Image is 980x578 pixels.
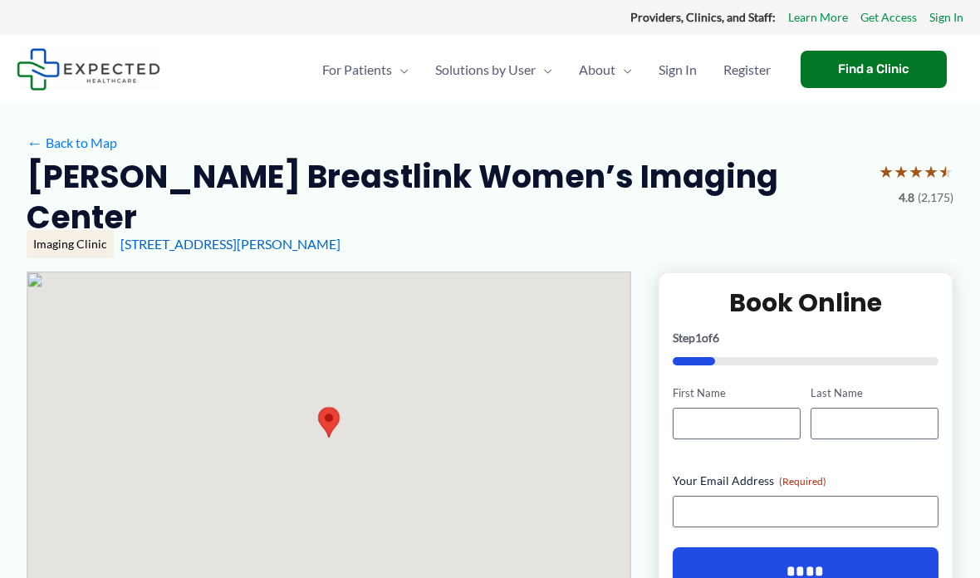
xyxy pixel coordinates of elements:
nav: Primary Site Navigation [309,41,784,99]
a: For PatientsMenu Toggle [309,41,422,99]
div: Imaging Clinic [27,230,114,258]
span: 1 [695,331,702,345]
span: Menu Toggle [392,41,409,99]
h2: [PERSON_NAME] Breastlink Women’s Imaging Center [27,156,865,238]
a: Learn More [788,7,848,28]
a: Sign In [645,41,710,99]
span: ★ [879,156,894,187]
label: First Name [673,385,801,401]
img: Expected Healthcare Logo - side, dark font, small [17,48,160,91]
span: For Patients [322,41,392,99]
a: [STREET_ADDRESS][PERSON_NAME] [120,236,341,252]
span: Menu Toggle [536,41,552,99]
span: ← [27,135,42,150]
span: (2,175) [918,187,953,208]
span: Register [723,41,771,99]
h2: Book Online [673,287,938,319]
a: ←Back to Map [27,130,117,155]
a: AboutMenu Toggle [566,41,645,99]
a: Register [710,41,784,99]
p: Step of [673,332,938,344]
span: Menu Toggle [615,41,632,99]
span: ★ [938,156,953,187]
a: Find a Clinic [801,51,947,88]
span: Sign In [659,41,697,99]
span: About [579,41,615,99]
span: 4.8 [899,187,914,208]
a: Get Access [860,7,917,28]
label: Your Email Address [673,473,938,489]
span: ★ [924,156,938,187]
span: (Required) [779,475,826,487]
span: 6 [713,331,719,345]
label: Last Name [811,385,938,401]
a: Solutions by UserMenu Toggle [422,41,566,99]
a: Sign In [929,7,963,28]
span: ★ [909,156,924,187]
strong: Providers, Clinics, and Staff: [630,10,776,24]
span: Solutions by User [435,41,536,99]
span: ★ [894,156,909,187]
